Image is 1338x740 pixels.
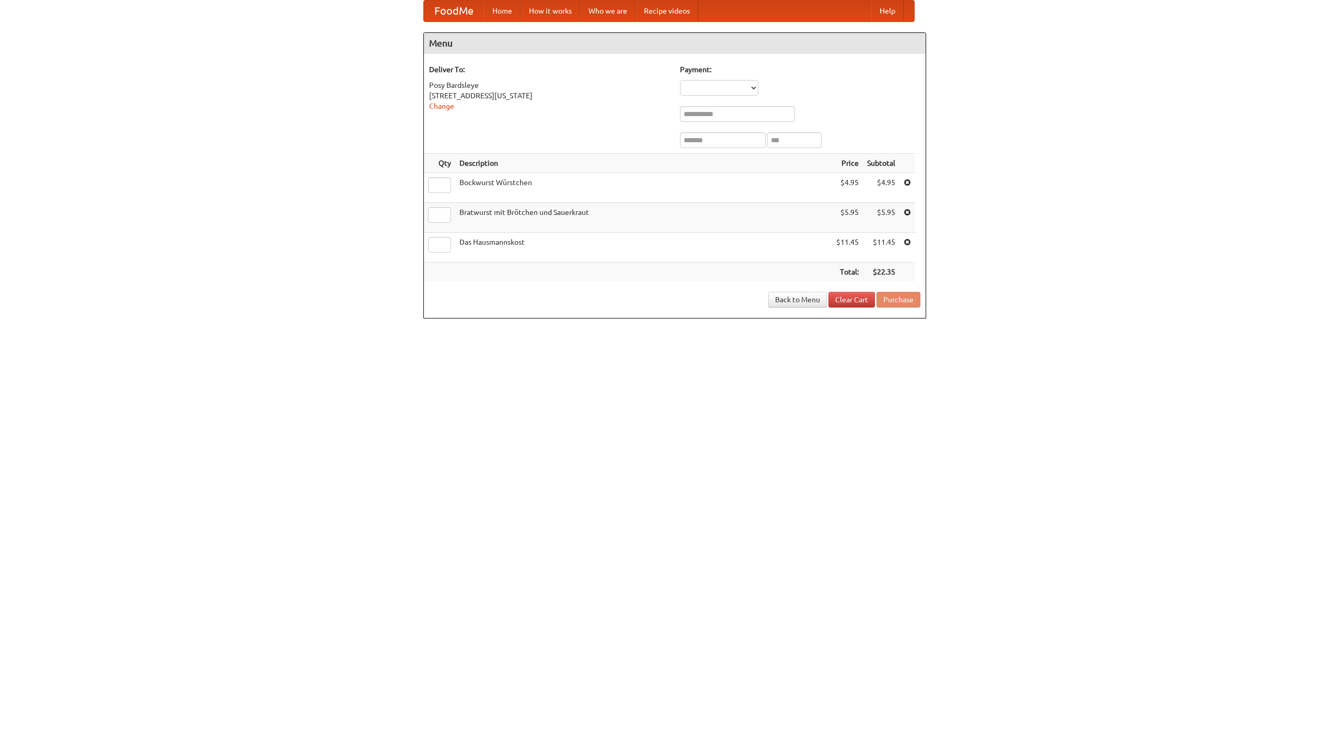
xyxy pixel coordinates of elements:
[863,233,899,263] td: $11.45
[424,154,455,173] th: Qty
[580,1,636,21] a: Who we are
[680,64,920,75] h5: Payment:
[863,173,899,203] td: $4.95
[455,173,832,203] td: Bockwurst Würstchen
[429,90,670,101] div: [STREET_ADDRESS][US_STATE]
[828,292,875,308] a: Clear Cart
[429,80,670,90] div: Posy Bardsleye
[876,292,920,308] button: Purchase
[429,64,670,75] h5: Deliver To:
[832,203,863,233] td: $5.95
[832,233,863,263] td: $11.45
[863,263,899,282] th: $22.35
[863,154,899,173] th: Subtotal
[455,154,832,173] th: Description
[832,173,863,203] td: $4.95
[424,33,926,54] h4: Menu
[832,154,863,173] th: Price
[521,1,580,21] a: How it works
[863,203,899,233] td: $5.95
[832,263,863,282] th: Total:
[484,1,521,21] a: Home
[455,203,832,233] td: Bratwurst mit Brötchen und Sauerkraut
[429,102,454,110] a: Change
[455,233,832,263] td: Das Hausmannskost
[768,292,827,308] a: Back to Menu
[424,1,484,21] a: FoodMe
[636,1,698,21] a: Recipe videos
[871,1,904,21] a: Help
